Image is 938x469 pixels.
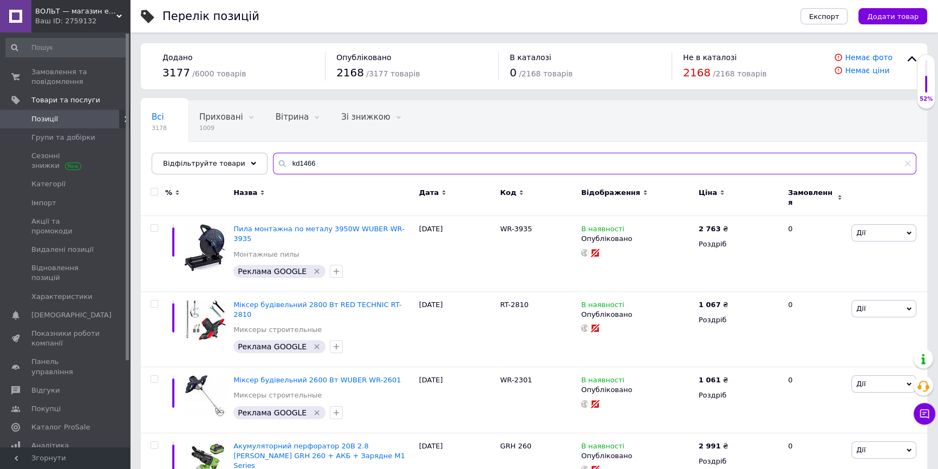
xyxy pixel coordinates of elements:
span: Додати товар [867,12,919,21]
span: / 2168 товарів [713,69,766,78]
svg: Видалити мітку [312,342,321,351]
span: Характеристики [31,292,93,302]
svg: Видалити мітку [312,408,321,417]
div: [DATE] [416,291,498,367]
span: Видалені позиції [31,245,94,255]
span: / 3177 товарів [366,69,420,78]
span: Показники роботи компанії [31,329,100,348]
a: Пила монтажна по металу 3950W WUBER WR-3935 [233,225,405,243]
svg: Видалити мітку [312,267,321,276]
div: Роздріб [699,239,779,249]
span: Назва [233,188,257,198]
div: 0 [781,367,849,433]
span: 3177 [162,66,190,79]
div: ₴ [699,375,728,385]
span: Не в каталозі [683,53,737,62]
span: GRH 260 [500,442,531,450]
div: Роздріб [699,457,779,466]
div: 0 [781,216,849,292]
span: % [165,188,172,198]
div: Перелік позицій [162,11,259,22]
b: 2 991 [699,442,721,450]
span: RT-2810 [500,301,529,309]
span: Покупці [31,404,61,414]
b: 1 061 [699,376,721,384]
span: 2168 [336,66,364,79]
a: Миксеры строительные [233,325,322,335]
img: Міксер будівельний 2800 Вт RED TECHNIC RT-2810 [184,300,228,341]
span: Дії [856,304,865,312]
span: Замовлення та повідомлення [31,67,100,87]
span: Експорт [809,12,839,21]
span: Дата [419,188,439,198]
span: ВОЛЬТ — магазин електро, бензо та інших іструментів [35,6,116,16]
img: Міксер будівельний 2600 Вт WUBER WR-2601 [184,375,228,416]
span: Реклама GOOGLE [238,408,307,417]
a: Миксеры строительные [233,390,322,400]
div: Опубліковано [581,451,693,461]
span: Імпорт [31,198,56,208]
input: Пошук [5,38,127,57]
span: Товари та послуги [31,95,100,105]
span: [DEMOGRAPHIC_DATA] [31,310,112,320]
div: 0 [781,291,849,367]
span: Позиції [31,114,58,124]
div: Опубліковано [581,310,693,320]
span: Опубліковані [152,153,208,163]
span: Відображення [581,188,640,198]
div: [DATE] [416,367,498,433]
div: Роздріб [699,390,779,400]
span: В наявності [581,442,624,453]
span: Аналітика [31,441,69,451]
b: 1 067 [699,301,721,309]
span: Приховані [199,112,243,122]
span: Дії [856,229,865,237]
span: Реклама GOOGLE [238,267,307,276]
span: Вітрина [276,112,309,122]
span: В каталозі [510,53,551,62]
span: Панель управління [31,357,100,376]
span: Опубліковано [336,53,392,62]
button: Додати товар [858,8,927,24]
a: Немає фото [845,53,893,62]
button: Експорт [800,8,848,24]
a: Міксер будівельний 2600 Вт WUBER WR-2601 [233,376,401,384]
span: / 2168 товарів [519,69,572,78]
span: Відфільтруйте товари [163,159,245,167]
span: В наявності [581,376,624,387]
input: Пошук по назві позиції, артикулу і пошуковим запитам [273,153,916,174]
span: Відгуки [31,386,60,395]
span: WR-3935 [500,225,532,233]
a: Монтажные пилы [233,250,299,259]
span: Ціна [699,188,717,198]
div: Роздріб [699,315,779,325]
div: ₴ [699,224,728,234]
div: ₴ [699,441,728,451]
a: Немає ціни [845,66,889,75]
span: Дії [856,446,865,454]
span: Групи та добірки [31,133,95,142]
span: 2168 [683,66,711,79]
span: Міксер будівельний 2800 Вт RED TECHNIC RT-2810 [233,301,401,318]
div: Ваш ID: 2759132 [35,16,130,26]
span: Відновлення позицій [31,263,100,283]
span: Додано [162,53,192,62]
span: Дії [856,380,865,388]
div: 52% [917,95,935,103]
span: В наявності [581,225,624,236]
div: [DATE] [416,216,498,292]
span: Код [500,188,516,198]
span: Всі [152,112,164,122]
div: Опубліковано [581,385,693,395]
span: Категорії [31,179,66,189]
span: / 6000 товарів [192,69,246,78]
span: 1009 [199,124,243,132]
b: 2 763 [699,225,721,233]
div: ₴ [699,300,728,310]
span: В наявності [581,301,624,312]
span: WR-2301 [500,376,532,384]
img: Пила монтажна по металу 3950W WUBER WR-3935 [184,224,228,271]
span: Акції та промокоди [31,217,100,236]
